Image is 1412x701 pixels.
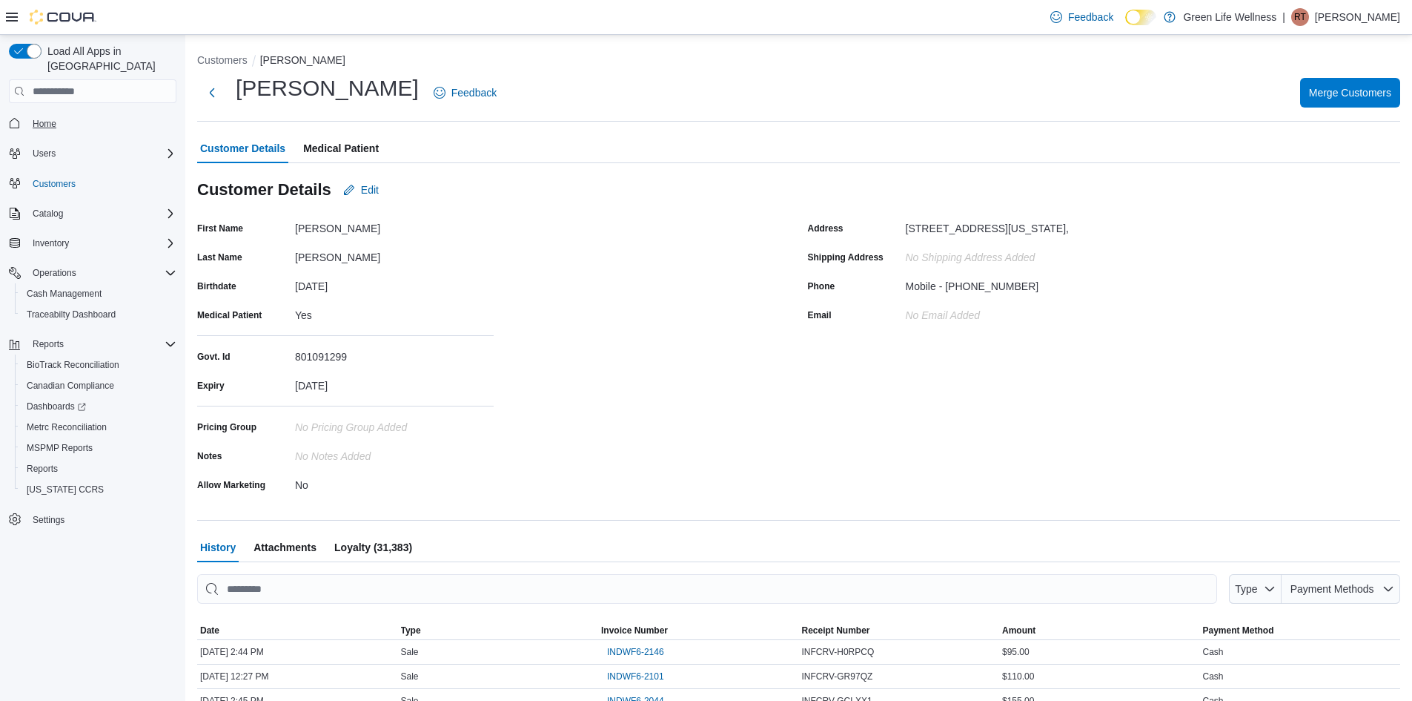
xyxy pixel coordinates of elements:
span: Traceabilty Dashboard [21,306,176,323]
span: Metrc Reconciliation [27,421,107,433]
span: Canadian Compliance [27,380,114,392]
span: BioTrack Reconciliation [27,359,119,371]
span: Medical Patient [303,134,379,163]
span: Load All Apps in [GEOGRAPHIC_DATA] [42,44,176,73]
span: Reports [21,460,176,478]
span: Operations [27,264,176,282]
span: INFCRV-GR97QZ [802,671,873,682]
div: $110.00 [999,668,1200,685]
button: Merge Customers [1300,78,1400,108]
button: Catalog [3,203,182,224]
span: Cash [1203,671,1224,682]
span: [US_STATE] CCRS [27,484,104,496]
div: 801091299 [295,345,494,363]
span: Cash Management [21,285,176,303]
span: History [200,533,236,562]
button: Reports [15,458,182,479]
span: Customer Details [200,134,285,163]
div: No Shipping Address added [906,246,1104,263]
a: Reports [21,460,64,478]
span: Metrc Reconciliation [21,418,176,436]
span: Payment Method [1203,625,1274,636]
a: Dashboards [15,396,182,417]
button: Payment Methods [1282,574,1400,604]
a: Cash Management [21,285,107,303]
span: Date [200,625,219,636]
span: Type [401,625,421,636]
a: Feedback [428,78,503,108]
span: Cash [1203,646,1224,658]
span: Washington CCRS [21,481,176,498]
span: Reports [33,338,64,350]
span: RT [1294,8,1306,26]
a: Dashboards [21,398,92,415]
button: Metrc Reconciliation [15,417,182,438]
label: Medical Patient [197,309,262,321]
label: Birthdate [197,280,236,292]
button: INDWF6-2146 [601,643,670,661]
span: Inventory [33,237,69,249]
span: Reports [27,463,58,475]
span: Dashboards [21,398,176,415]
span: Customers [33,178,76,190]
button: Customers [3,173,182,194]
button: Home [3,112,182,134]
div: [STREET_ADDRESS][US_STATE], [906,217,1069,234]
span: Feedback [451,85,497,100]
button: Cash Management [15,283,182,304]
span: MSPMP Reports [21,439,176,457]
button: Users [3,143,182,164]
button: Amount [999,622,1200,639]
span: Amount [1002,625,1035,636]
a: BioTrack Reconciliation [21,356,125,374]
div: $95.00 [999,643,1200,661]
span: Operations [33,267,76,279]
span: Settings [27,510,176,529]
a: MSPMP Reports [21,439,99,457]
div: [PERSON_NAME] [295,217,494,234]
span: BioTrack Reconciliation [21,356,176,374]
a: Canadian Compliance [21,377,120,395]
span: Inventory [27,234,176,252]
div: [DATE] [295,274,494,292]
span: Dark Mode [1125,25,1126,26]
p: [PERSON_NAME] [1315,8,1400,26]
span: Type [1235,583,1257,595]
p: | [1282,8,1285,26]
span: Loyalty (31,383) [334,533,412,562]
label: Govt. Id [197,351,231,363]
button: Receipt Number [799,622,1000,639]
button: Next [197,78,227,108]
span: Dashboards [27,401,86,412]
button: Date [197,622,398,639]
button: Inventory [3,233,182,254]
div: [DATE] [295,374,494,392]
span: Home [27,113,176,132]
div: No Email added [906,303,981,321]
button: Canadian Compliance [15,375,182,396]
button: BioTrack Reconciliation [15,355,182,375]
button: Type [1229,574,1282,604]
button: Operations [27,264,82,282]
a: Customers [27,175,82,193]
span: Feedback [1068,10,1113,24]
nav: Complex example [9,106,176,569]
span: Canadian Compliance [21,377,176,395]
a: Traceabilty Dashboard [21,306,122,323]
span: Users [27,145,176,162]
button: Traceabilty Dashboard [15,304,182,325]
button: Edit [337,175,385,205]
span: Catalog [27,205,176,223]
span: Payment Methods [1290,583,1374,595]
a: Metrc Reconciliation [21,418,113,436]
button: Catalog [27,205,69,223]
div: [PERSON_NAME] [295,246,494,263]
input: This is a search bar. As you type, the results lower in the page will automatically filter. [197,574,1217,604]
span: Attachments [253,533,316,562]
button: MSPMP Reports [15,438,182,458]
span: Merge Customers [1309,85,1391,100]
button: Reports [3,334,182,355]
input: Dark Mode [1125,10,1156,25]
span: Settings [33,514,64,526]
span: Reports [27,335,176,353]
